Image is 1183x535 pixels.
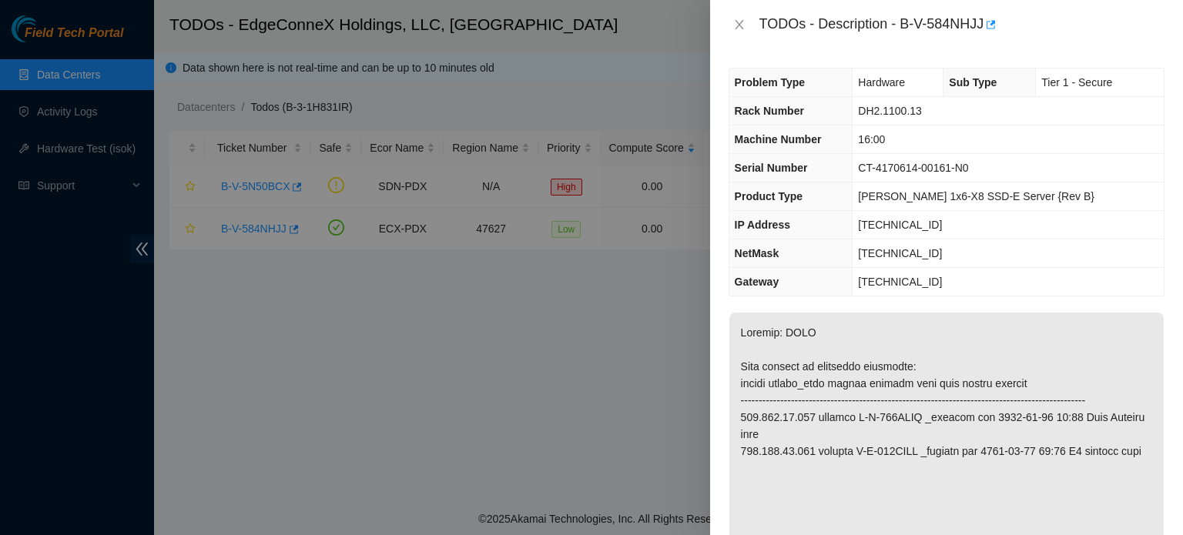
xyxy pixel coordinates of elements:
[735,190,803,202] span: Product Type
[735,76,806,89] span: Problem Type
[735,105,804,117] span: Rack Number
[735,219,790,231] span: IP Address
[858,190,1094,202] span: [PERSON_NAME] 1x6-X8 SSD-E Server {Rev B}
[759,12,1165,37] div: TODOs - Description - B-V-584NHJJ
[735,276,779,288] span: Gateway
[858,105,922,117] span: DH2.1100.13
[858,76,905,89] span: Hardware
[858,162,968,174] span: CT-4170614-00161-N0
[858,133,885,145] span: 16:00
[949,76,997,89] span: Sub Type
[858,219,942,231] span: [TECHNICAL_ID]
[858,276,942,288] span: [TECHNICAL_ID]
[1041,76,1112,89] span: Tier 1 - Secure
[735,162,808,174] span: Serial Number
[735,133,822,145] span: Machine Number
[735,247,779,259] span: NetMask
[858,247,942,259] span: [TECHNICAL_ID]
[733,18,746,31] span: close
[729,18,750,32] button: Close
